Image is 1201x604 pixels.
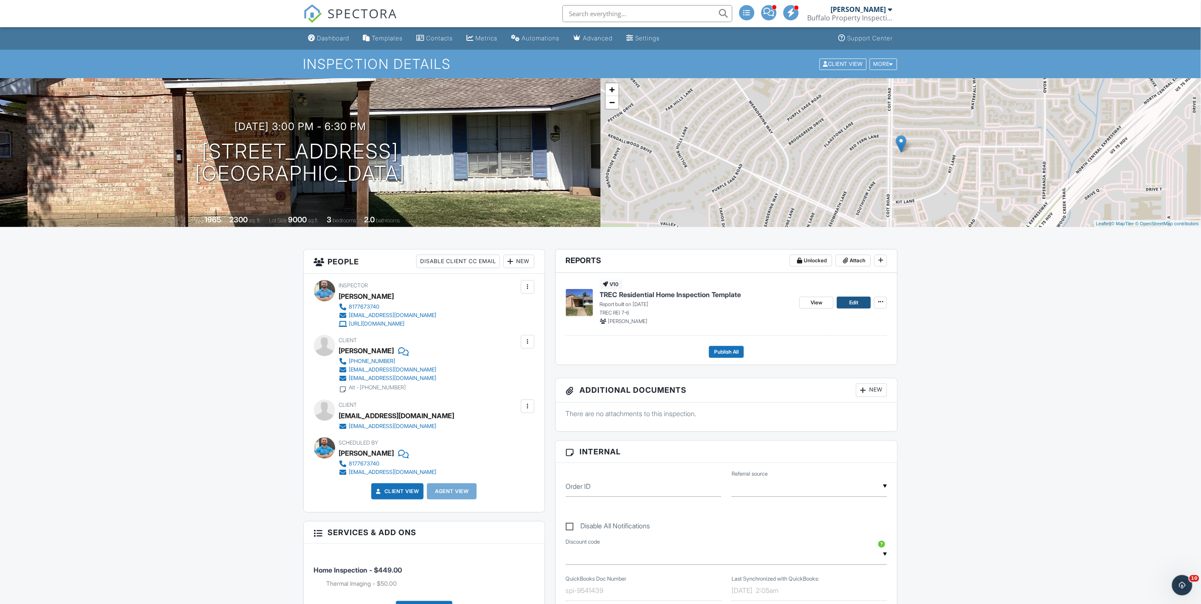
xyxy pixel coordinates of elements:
[303,4,322,23] img: The Best Home Inspection Software - Spectora
[819,60,869,67] a: Client View
[349,460,380,467] div: 8177673740
[303,11,398,29] a: SPECTORA
[606,96,619,109] a: Zoom out
[327,579,534,588] li: Add on: Thermal Imaging
[566,409,887,418] p: There are no attachments to this inspection.
[195,140,406,185] h1: [STREET_ADDRESS] [GEOGRAPHIC_DATA]
[1111,221,1134,226] a: © MapTiler
[249,217,261,224] span: sq. ft.
[1172,575,1193,595] iframe: Intercom live chat
[328,4,398,22] span: SPECTORA
[831,5,886,14] div: [PERSON_NAME]
[339,357,437,366] a: [PHONE_NUMBER]
[820,58,867,70] div: Client View
[566,575,627,583] label: QuickBooks Doc Number
[503,255,534,268] div: New
[339,374,437,383] a: [EMAIL_ADDRESS][DOMAIN_NAME]
[339,366,437,374] a: [EMAIL_ADDRESS][DOMAIN_NAME]
[339,282,368,289] span: Inspector
[349,358,396,365] div: [PHONE_NUMBER]
[349,423,437,430] div: [EMAIL_ADDRESS][DOMAIN_NAME]
[349,384,406,391] div: Alt - [PHONE_NUMBER]
[339,447,394,459] div: [PERSON_NAME]
[522,34,560,42] div: Automations
[349,469,437,476] div: [EMAIL_ADDRESS][DOMAIN_NAME]
[229,215,248,224] div: 2300
[314,550,534,594] li: Service: Home Inspection
[623,31,664,46] a: Settings
[288,215,307,224] div: 9000
[349,303,380,310] div: 8177673740
[349,320,405,327] div: [URL][DOMAIN_NAME]
[339,344,394,357] div: [PERSON_NAME]
[566,482,591,491] label: Order ID
[317,34,350,42] div: Dashboard
[304,250,545,274] h3: People
[308,217,319,224] span: sq.ft.
[349,366,437,373] div: [EMAIL_ADDRESS][DOMAIN_NAME]
[606,83,619,96] a: Zoom in
[416,255,500,268] div: Disable Client CC Email
[1094,220,1201,227] div: |
[566,538,600,546] label: Discount code
[304,522,545,544] h3: Services & Add ons
[1190,575,1199,582] span: 10
[194,217,203,224] span: Built
[339,440,379,446] span: Scheduled By
[848,34,893,42] div: Support Center
[349,375,437,382] div: [EMAIL_ADDRESS][DOMAIN_NAME]
[508,31,563,46] a: Automations (Advanced)
[339,320,437,328] a: [URL][DOMAIN_NAME]
[360,31,407,46] a: Templates
[339,337,357,343] span: Client
[333,217,356,224] span: bedrooms
[339,290,394,303] div: [PERSON_NAME]
[556,441,898,463] h3: Internal
[413,31,457,46] a: Contacts
[349,312,437,319] div: [EMAIL_ADDRESS][DOMAIN_NAME]
[570,31,616,46] a: Advanced
[870,58,897,70] div: More
[1136,221,1199,226] a: © OpenStreetMap contributors
[339,303,437,311] a: 8177673740
[835,31,896,46] a: Support Center
[339,459,437,468] a: 8177673740
[732,575,819,583] label: Last Synchronized with QuickBooks:
[372,34,403,42] div: Templates
[808,14,893,22] div: Buffalo Property Inspections
[364,215,375,224] div: 2.0
[235,121,366,132] h3: [DATE] 3:00 pm - 6:30 pm
[339,409,455,422] div: [EMAIL_ADDRESS][DOMAIN_NAME]
[732,470,768,478] label: Referral source
[1096,221,1110,226] a: Leaflet
[314,566,402,574] span: Home Inspection - $449.00
[556,378,898,403] h3: Additional Documents
[583,34,613,42] div: Advanced
[476,34,498,42] div: Metrics
[427,34,453,42] div: Contacts
[339,311,437,320] a: [EMAIL_ADDRESS][DOMAIN_NAME]
[327,215,331,224] div: 3
[856,383,887,397] div: New
[204,215,221,224] div: 1965
[305,31,353,46] a: Dashboard
[562,5,732,22] input: Search everything...
[269,217,287,224] span: Lot Size
[376,217,400,224] span: bathrooms
[303,57,898,71] h1: Inspection Details
[339,422,448,431] a: [EMAIL_ADDRESS][DOMAIN_NAME]
[463,31,501,46] a: Metrics
[339,402,357,408] span: Client
[374,487,419,496] a: Client View
[566,522,650,533] label: Disable All Notifications
[636,34,660,42] div: Settings
[339,468,437,476] a: [EMAIL_ADDRESS][DOMAIN_NAME]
